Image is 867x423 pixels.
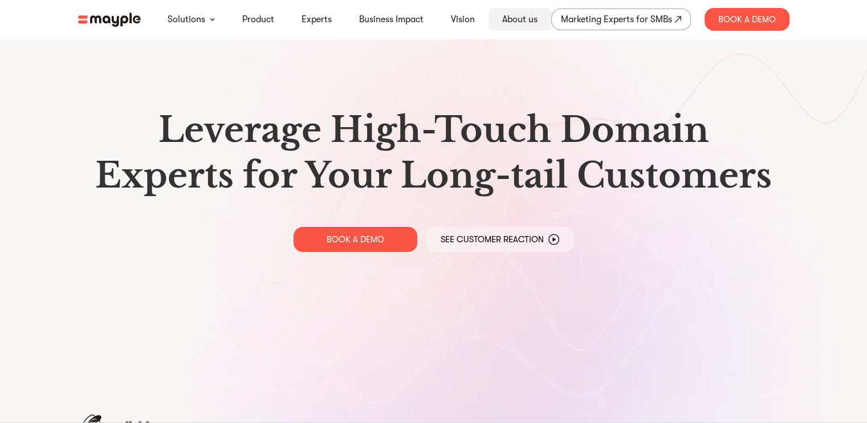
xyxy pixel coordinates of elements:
[359,13,424,26] a: Business Impact
[302,13,332,26] a: Experts
[551,9,691,30] a: Marketing Experts for SMBs
[502,13,538,26] a: About us
[242,13,274,26] a: Product
[168,13,205,26] a: Solutions
[210,18,215,21] img: arrow-down
[78,13,141,27] img: mayple-logo
[705,8,789,31] div: Book A Demo
[451,13,475,26] a: Vision
[561,11,672,27] div: Marketing Experts for SMBs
